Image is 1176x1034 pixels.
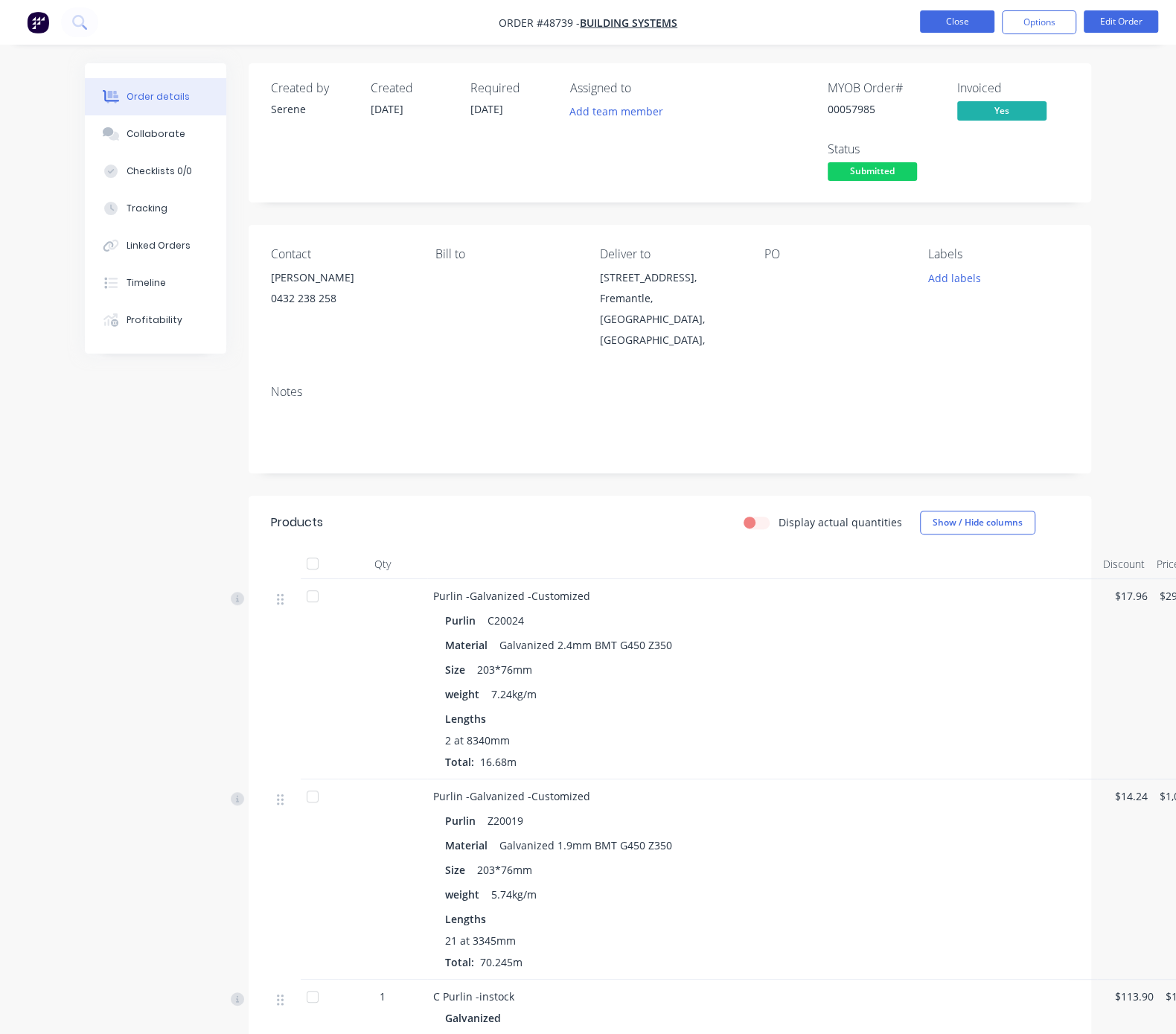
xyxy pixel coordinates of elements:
[471,659,538,680] div: 203*76mm
[957,101,1046,120] span: Yes
[600,267,741,351] div: [STREET_ADDRESS],Fremantle, [GEOGRAPHIC_DATA], [GEOGRAPHIC_DATA],
[85,227,226,264] button: Linked Orders
[1115,588,1148,604] span: $17.96
[482,810,529,832] div: Z20019
[1115,788,1148,804] span: $14.24
[600,247,741,261] div: Deliver to
[271,267,412,315] div: [PERSON_NAME]0432 238 258
[271,514,323,532] div: Products
[1097,549,1151,579] div: Discount
[433,589,590,603] span: Purlin -Galvanized -Customized
[271,288,412,309] div: 0432 238 258
[380,989,386,1004] span: 1
[445,1007,507,1029] div: Galvanized
[828,81,939,95] div: MYOB Order #
[271,267,412,288] div: [PERSON_NAME]
[445,733,510,748] span: 2 at 8340mm
[1084,10,1158,33] button: Edit Order
[445,810,482,832] div: Purlin
[371,102,403,116] span: [DATE]
[570,101,671,121] button: Add team member
[920,511,1035,534] button: Show / Hide columns
[474,755,523,769] span: 16.68m
[764,247,904,261] div: PO
[85,115,226,153] button: Collaborate
[493,834,678,856] div: Galvanized 1.9mm BMT G450 Z350
[445,933,516,948] span: 21 at 3345mm
[470,81,552,95] div: Required
[470,102,503,116] span: [DATE]
[828,101,939,117] div: 00057985
[433,989,514,1003] span: C Purlin -instock
[127,202,167,215] div: Tracking
[920,10,994,33] button: Close
[562,101,671,121] button: Add team member
[445,884,485,905] div: weight
[957,81,1069,95] div: Invoiced
[85,153,226,190] button: Checklists 0/0
[445,610,482,631] div: Purlin
[445,711,486,727] span: Lengths
[485,884,543,905] div: 5.74kg/m
[271,81,353,95] div: Created by
[828,162,917,185] button: Submitted
[85,264,226,301] button: Timeline
[445,859,471,881] div: Size
[371,81,453,95] div: Created
[127,313,182,327] div: Profitability
[85,190,226,227] button: Tracking
[920,267,988,287] button: Add labels
[85,78,226,115] button: Order details
[127,276,166,290] div: Timeline
[600,288,741,351] div: Fremantle, [GEOGRAPHIC_DATA], [GEOGRAPHIC_DATA],
[127,90,190,103] div: Order details
[482,610,530,631] div: C20024
[474,955,528,969] span: 70.245m
[27,11,49,33] img: Factory
[485,683,543,705] div: 7.24kg/m
[580,16,677,30] a: Building Systems
[271,101,353,117] div: Serene
[499,16,580,30] span: Order #48739 -
[600,267,741,288] div: [STREET_ADDRESS],
[570,81,719,95] div: Assigned to
[85,301,226,339] button: Profitability
[127,239,191,252] div: Linked Orders
[1002,10,1076,34] button: Options
[445,659,471,680] div: Size
[1115,989,1154,1004] span: $113.90
[493,634,678,656] div: Galvanized 2.4mm BMT G450 Z350
[445,955,474,969] span: Total:
[127,127,185,141] div: Collaborate
[928,247,1069,261] div: Labels
[271,247,412,261] div: Contact
[127,165,192,178] div: Checklists 0/0
[445,834,493,856] div: Material
[828,142,939,156] div: Status
[445,911,486,927] span: Lengths
[445,755,474,769] span: Total:
[433,789,590,803] span: Purlin -Galvanized -Customized
[779,514,902,530] label: Display actual quantities
[271,385,1069,399] div: Notes
[435,247,576,261] div: Bill to
[445,634,493,656] div: Material
[338,549,427,579] div: Qty
[445,683,485,705] div: weight
[828,162,917,181] span: Submitted
[471,859,538,881] div: 203*76mm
